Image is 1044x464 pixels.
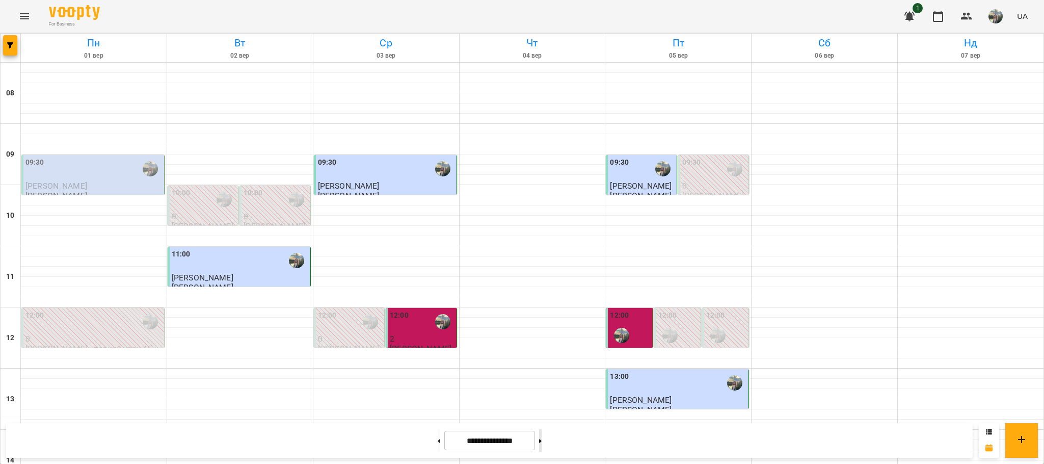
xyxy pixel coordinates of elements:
span: [PERSON_NAME] [610,395,672,405]
h6: 13 [6,394,14,405]
img: Софія Вітте [662,328,678,343]
h6: Пт [607,35,749,51]
h6: 04 вер [461,51,604,61]
img: Софія Вітте [614,328,629,343]
label: 11:00 [172,249,191,260]
h6: 01 вер [22,51,165,61]
h6: Ср [315,35,458,51]
h6: Чт [461,35,604,51]
button: Menu [12,4,37,29]
img: Софія Вітте [435,314,450,329]
p: 2 [390,334,454,343]
span: [PERSON_NAME] [25,181,87,191]
p: 0 [244,212,308,221]
h6: Пн [22,35,165,51]
label: 12:00 [390,310,409,321]
label: 12:00 [610,310,629,321]
p: 0 [682,182,746,190]
p: [PERSON_NAME] [318,191,380,200]
h6: Нд [899,35,1042,51]
img: Voopty Logo [49,5,100,20]
span: 1 [913,3,923,13]
p: [PERSON_NAME] [610,405,672,414]
img: Софія Вітте [143,161,158,176]
img: Софія Вітте [435,161,450,176]
label: 12:00 [25,310,44,321]
label: 13:00 [610,371,629,382]
p: [PERSON_NAME] - парний урок 45 хв [25,344,162,362]
label: 09:30 [682,157,701,168]
label: 09:30 [318,157,337,168]
p: [PERSON_NAME] [172,222,233,230]
h6: 08 [6,88,14,99]
p: [PERSON_NAME] [610,191,672,200]
img: Софія Вітте [710,328,726,343]
h6: 10 [6,210,14,221]
span: UA [1017,11,1028,21]
label: 10:00 [172,188,191,199]
img: Софія Вітте [655,161,671,176]
h6: 09 [6,149,14,160]
p: 0 [172,212,236,221]
label: 12:00 [706,310,725,321]
label: 10:00 [244,188,262,199]
h6: 11 [6,271,14,282]
label: 09:30 [25,157,44,168]
img: Софія Вітте [363,314,378,329]
h6: 07 вер [899,51,1042,61]
h6: Вт [169,35,311,51]
label: 09:30 [610,157,629,168]
img: Софія Вітте [727,375,742,391]
h6: 06 вер [753,51,896,61]
p: [PERSON_NAME] [318,344,380,353]
span: [PERSON_NAME] [610,181,672,191]
h6: 12 [6,332,14,344]
p: [PERSON_NAME] [25,191,87,200]
img: Софія Вітте [217,192,232,207]
p: [PERSON_NAME] [172,283,233,292]
img: Софія Вітте [289,192,304,207]
img: 3ee4fd3f6459422412234092ea5b7c8e.jpg [988,9,1003,23]
h6: Сб [753,35,896,51]
p: [PERSON_NAME] [244,222,305,230]
button: UA [1013,7,1032,25]
span: [PERSON_NAME] [318,181,380,191]
h6: 05 вер [607,51,749,61]
img: Софія Вітте [143,314,158,329]
p: [PERSON_NAME] - парний урок 45 хв [390,344,454,371]
p: [PERSON_NAME] [682,191,744,200]
img: Софія Вітте [289,253,304,268]
label: 12:00 [658,310,677,321]
img: Софія Вітте [727,161,742,176]
label: 12:00 [318,310,337,321]
h6: 02 вер [169,51,311,61]
h6: 03 вер [315,51,458,61]
p: 0 [25,334,162,343]
span: [PERSON_NAME] [172,273,233,282]
p: 0 [318,334,382,343]
span: For Business [49,21,100,28]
